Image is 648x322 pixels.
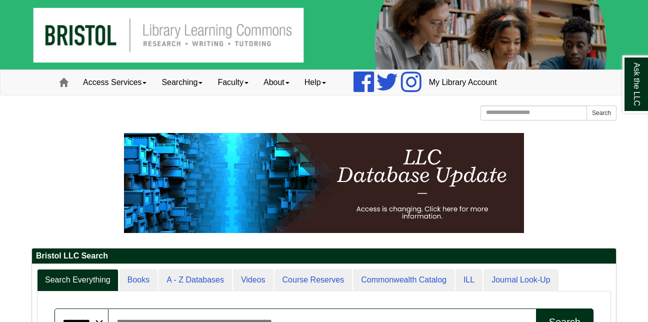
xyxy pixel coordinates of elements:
a: Help [297,70,333,95]
img: HTML tutorial [124,133,524,233]
a: ILL [455,269,482,291]
a: Journal Look-Up [483,269,558,291]
a: Faculty [210,70,256,95]
a: A - Z Databases [158,269,232,291]
a: About [256,70,297,95]
a: Access Services [75,70,154,95]
a: Course Reserves [274,269,352,291]
a: Search Everything [37,269,118,291]
a: Searching [154,70,210,95]
h2: Bristol LLC Search [32,248,616,264]
a: Commonwealth Catalog [353,269,454,291]
a: Books [119,269,157,291]
a: Videos [233,269,273,291]
a: My Library Account [421,70,504,95]
button: Search [586,105,616,120]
